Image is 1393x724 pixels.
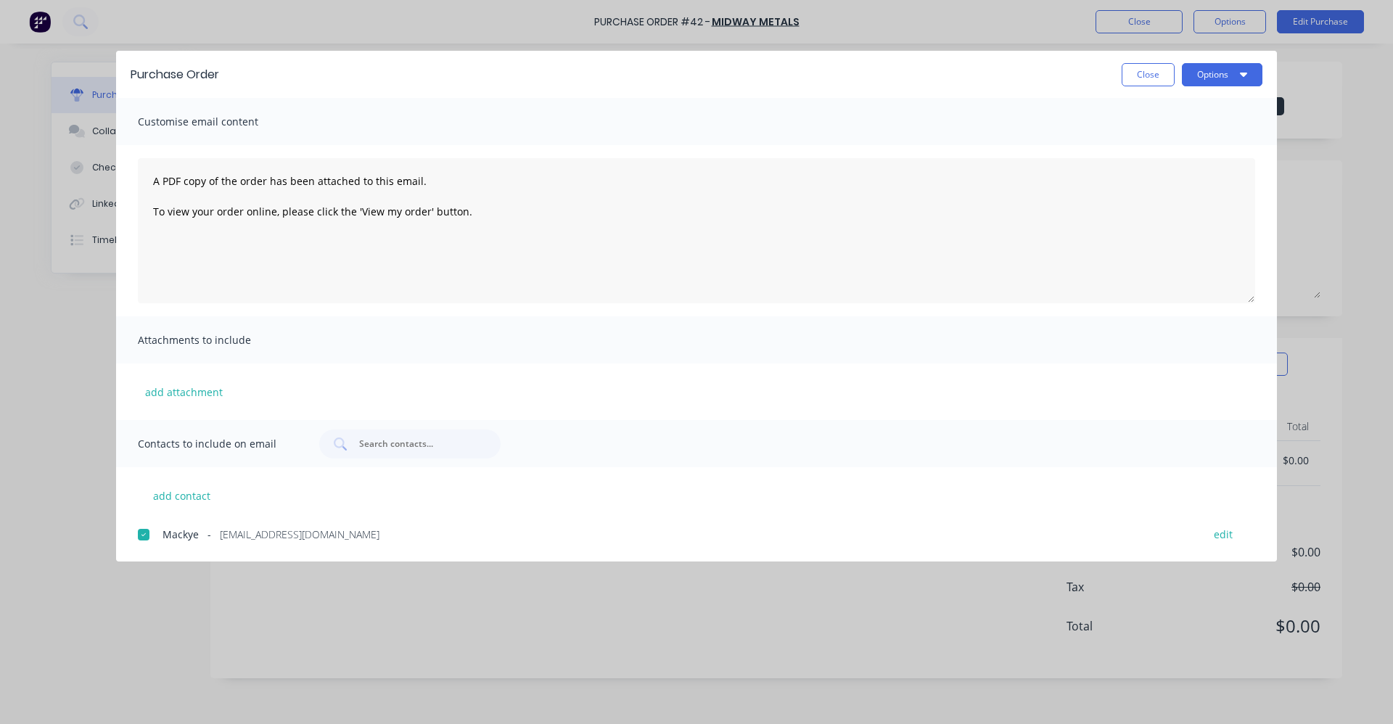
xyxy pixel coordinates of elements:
[1182,63,1262,86] button: Options
[220,527,379,542] span: [EMAIL_ADDRESS][DOMAIN_NAME]
[131,66,219,83] div: Purchase Order
[138,158,1255,303] textarea: A PDF copy of the order has been attached to this email. To view your order online, please click ...
[138,330,297,350] span: Attachments to include
[138,485,225,506] button: add contact
[207,527,211,542] span: -
[358,437,478,451] input: Search contacts...
[1122,63,1175,86] button: Close
[1205,524,1241,543] button: edit
[138,434,297,454] span: Contacts to include on email
[138,112,297,132] span: Customise email content
[138,381,230,403] button: add attachment
[163,527,199,542] span: Mackye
